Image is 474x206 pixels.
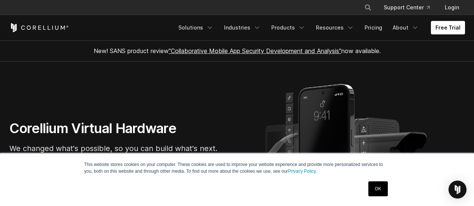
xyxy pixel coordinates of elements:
a: Industries [220,21,265,34]
a: Solutions [174,21,218,34]
div: Navigation Menu [174,21,465,34]
a: Login [439,1,465,14]
p: This website stores cookies on your computer. These cookies are used to improve your website expe... [84,161,390,175]
a: Resources [311,21,359,34]
span: New! SANS product review now available. [94,47,381,55]
a: "Collaborative Mobile App Security Development and Analysis" [169,47,341,55]
p: We changed what's possible, so you can build what's next. Virtual devices for iOS, Android, and A... [9,143,234,176]
a: Corellium Home [9,23,69,32]
a: About [388,21,423,34]
a: Pricing [360,21,387,34]
div: Open Intercom Messenger [449,181,467,199]
div: Navigation Menu [355,1,465,14]
button: Search [361,1,375,14]
a: Privacy Policy. [288,169,317,174]
a: Free Trial [431,21,465,34]
a: Support Center [378,1,436,14]
a: Products [267,21,310,34]
a: OK [368,181,387,196]
h1: Corellium Virtual Hardware [9,120,234,137]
